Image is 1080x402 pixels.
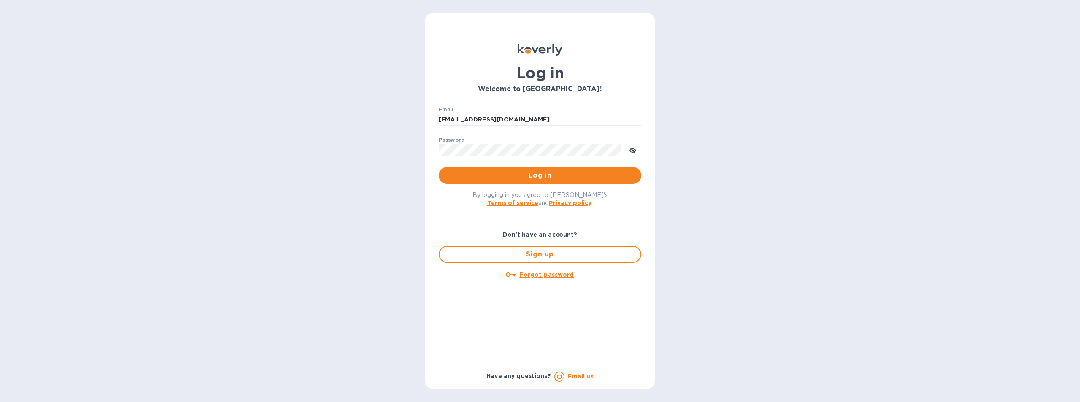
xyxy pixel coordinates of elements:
a: Email us [568,373,594,380]
label: Password [439,138,464,143]
h1: Log in [439,64,641,82]
span: Log in [445,170,634,181]
label: Email [439,107,454,112]
u: Forgot password [519,271,574,278]
button: Sign up [439,246,641,263]
span: Sign up [446,249,634,259]
input: Enter email address [439,113,641,126]
button: toggle password visibility [624,141,641,158]
h3: Welcome to [GEOGRAPHIC_DATA]! [439,85,641,93]
b: Have any questions? [486,372,551,379]
a: Terms of service [487,200,538,206]
a: Privacy policy [549,200,591,206]
img: Koverly [518,44,562,56]
span: By logging in you agree to [PERSON_NAME]'s and . [472,192,608,206]
button: Log in [439,167,641,184]
b: Don't have an account? [503,231,578,238]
